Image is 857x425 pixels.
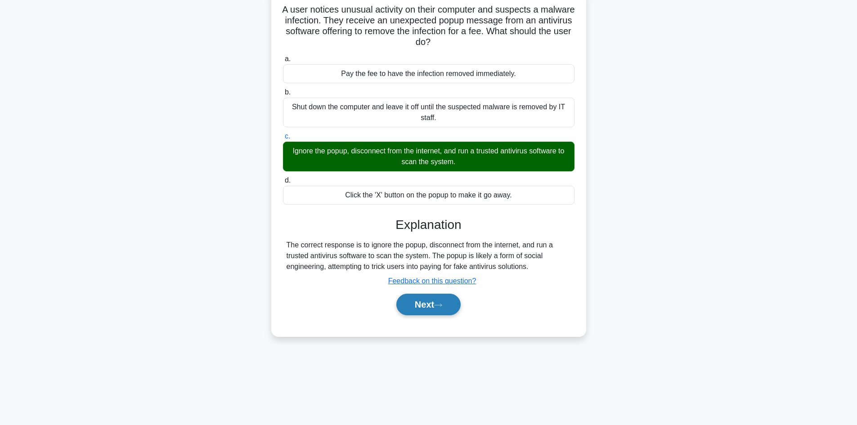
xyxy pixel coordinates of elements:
span: a. [285,55,291,63]
div: Click the 'X' button on the popup to make it go away. [283,186,574,205]
div: Ignore the popup, disconnect from the internet, and run a trusted antivirus software to scan the ... [283,142,574,171]
a: Feedback on this question? [388,277,476,285]
span: b. [285,88,291,96]
div: Shut down the computer and leave it off until the suspected malware is removed by IT staff. [283,98,574,127]
span: c. [285,132,290,140]
div: Pay the fee to have the infection removed immediately. [283,64,574,83]
div: The correct response is to ignore the popup, disconnect from the internet, and run a trusted anti... [287,240,571,272]
button: Next [396,294,461,315]
h3: Explanation [288,217,569,233]
span: d. [285,176,291,184]
h5: A user notices unusual activity on their computer and suspects a malware infection. They receive ... [282,4,575,48]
